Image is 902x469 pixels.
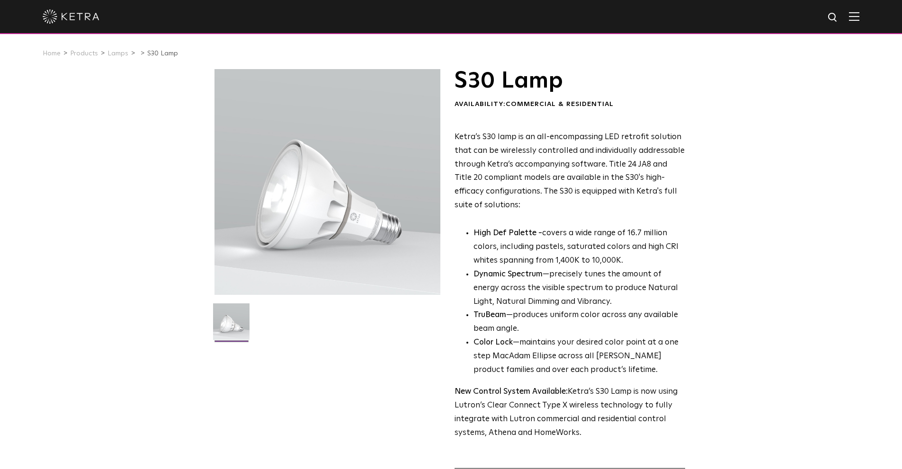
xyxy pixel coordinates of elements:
a: S30 Lamp [147,50,178,57]
li: —precisely tunes the amount of energy across the visible spectrum to produce Natural Light, Natur... [473,268,685,309]
strong: Color Lock [473,338,513,346]
img: Hamburger%20Nav.svg [849,12,859,21]
img: search icon [827,12,839,24]
p: covers a wide range of 16.7 million colors, including pastels, saturated colors and high CRI whit... [473,227,685,268]
a: Home [43,50,61,57]
li: —maintains your desired color point at a one step MacAdam Ellipse across all [PERSON_NAME] produc... [473,336,685,377]
a: Products [70,50,98,57]
span: Ketra’s S30 lamp is an all-encompassing LED retrofit solution that can be wirelessly controlled a... [455,133,685,209]
strong: TruBeam [473,311,506,319]
strong: High Def Palette - [473,229,542,237]
p: Ketra’s S30 Lamp is now using Lutron’s Clear Connect Type X wireless technology to fully integrat... [455,385,685,440]
img: S30-Lamp-Edison-2021-Web-Square [213,303,250,347]
span: Commercial & Residential [506,101,614,107]
div: Availability: [455,100,685,109]
a: Lamps [107,50,128,57]
li: —produces uniform color across any available beam angle. [473,309,685,336]
strong: New Control System Available: [455,388,568,396]
img: ketra-logo-2019-white [43,9,99,24]
h1: S30 Lamp [455,69,685,93]
strong: Dynamic Spectrum [473,270,543,278]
